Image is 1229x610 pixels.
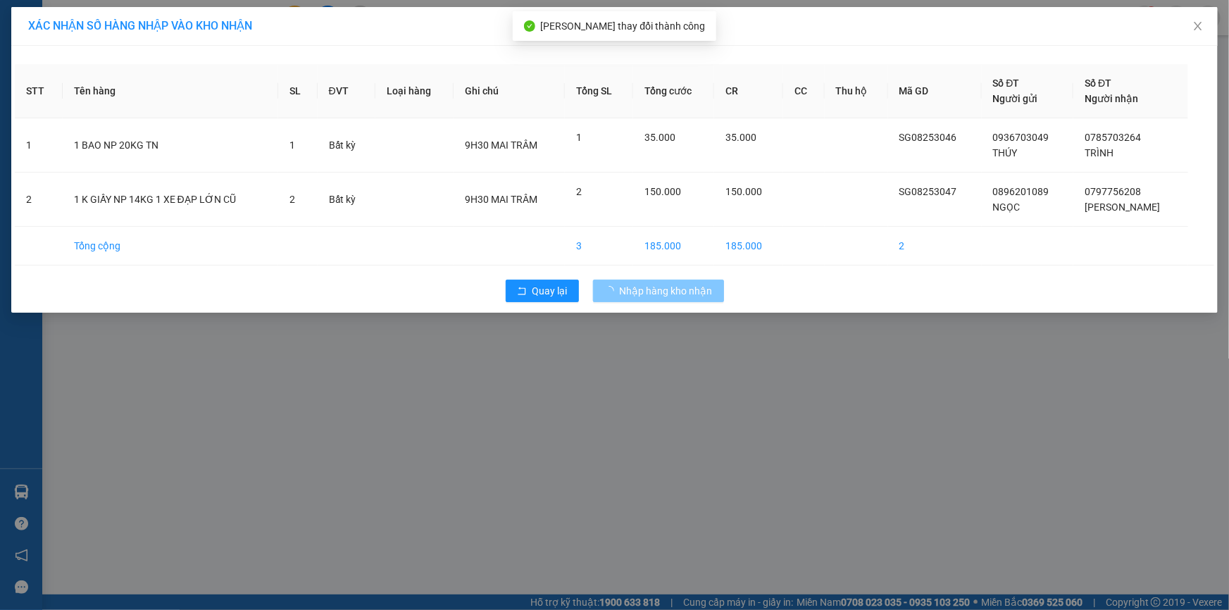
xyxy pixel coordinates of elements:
[604,286,620,296] span: loading
[4,6,118,17] span: 05:58-
[454,64,565,118] th: Ghi chú
[993,77,1020,89] span: Số ĐT
[15,64,63,118] th: STT
[1192,20,1204,32] span: close
[524,20,535,32] span: check-circle
[63,173,278,227] td: 1 K GIẤY NP 14KG 1 XE ĐẠP LỚN CŨ
[83,32,162,47] span: SG08252837
[61,8,118,17] span: [PERSON_NAME]
[49,32,161,47] strong: MĐH:
[318,64,376,118] th: ĐVT
[1085,93,1138,104] span: Người nhận
[825,64,888,118] th: Thu hộ
[465,139,537,151] span: 9H30 MAI TRÂM
[4,63,105,73] span: N.gửi:
[4,99,190,130] span: 2 BAO NP 30KG*2 (HDV) HƯ BỂ KO ĐỀN
[4,88,122,99] span: N.nhận:
[68,19,143,30] strong: PHIẾU TRẢ HÀNG
[63,75,134,86] span: 10:11:11 [DATE]
[620,283,713,299] span: Nhập hàng kho nhận
[644,186,681,197] span: 150.000
[29,63,105,73] span: LỢI-
[593,280,724,302] button: Nhập hàng kho nhận
[15,118,63,173] td: 1
[714,227,783,266] td: 185.000
[4,102,190,128] span: Tên hàng:
[1085,201,1160,213] span: [PERSON_NAME]
[37,88,65,99] span: HẠNH-
[993,186,1049,197] span: 0896201089
[49,63,105,73] span: 0913909222
[465,194,537,205] span: 9H30 MAI TRÂM
[993,132,1049,143] span: 0936703049
[576,132,582,143] span: 1
[4,75,61,86] span: Ngày/ giờ gửi:
[65,88,122,99] span: 0938336099
[565,64,633,118] th: Tổng SL
[899,186,957,197] span: SG08253047
[888,64,982,118] th: Mã GD
[1085,77,1111,89] span: Số ĐT
[318,118,376,173] td: Bất kỳ
[1085,186,1141,197] span: 0797756208
[714,64,783,118] th: CR
[29,6,118,17] span: [DATE]-
[899,132,957,143] span: SG08253046
[644,132,675,143] span: 35.000
[576,186,582,197] span: 2
[278,64,318,118] th: SL
[517,286,527,297] span: rollback
[888,227,982,266] td: 2
[63,64,278,118] th: Tên hàng
[725,186,762,197] span: 150.000
[1085,147,1113,158] span: TRÌNH
[1085,132,1141,143] span: 0785703264
[1178,7,1218,46] button: Close
[725,132,756,143] span: 35.000
[375,64,454,118] th: Loại hàng
[289,194,295,205] span: 2
[633,227,715,266] td: 185.000
[565,227,633,266] td: 3
[633,64,715,118] th: Tổng cước
[28,19,252,32] span: XÁC NHẬN SỐ HÀNG NHẬP VÀO KHO NHẬN
[63,118,278,173] td: 1 BAO NP 20KG TN
[993,201,1021,213] span: NGỌC
[541,20,706,32] span: [PERSON_NAME] thay đổi thành công
[783,64,824,118] th: CC
[532,283,568,299] span: Quay lại
[993,147,1018,158] span: THÚY
[289,139,295,151] span: 1
[15,173,63,227] td: 2
[993,93,1038,104] span: Người gửi
[63,227,278,266] td: Tổng cộng
[318,173,376,227] td: Bất kỳ
[506,280,579,302] button: rollbackQuay lại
